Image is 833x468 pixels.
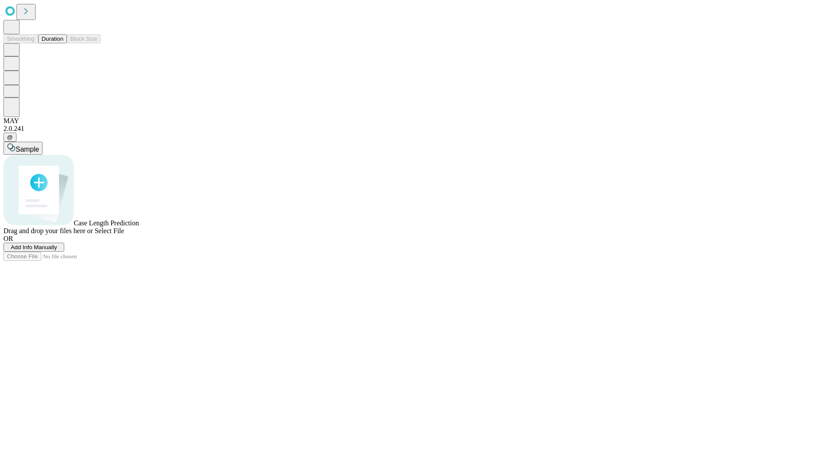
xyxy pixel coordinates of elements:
[3,125,830,133] div: 2.0.241
[3,133,16,142] button: @
[7,134,13,140] span: @
[3,243,64,252] button: Add Info Manually
[3,142,43,155] button: Sample
[67,34,101,43] button: Block Size
[74,219,139,227] span: Case Length Prediction
[3,34,38,43] button: Smoothing
[3,227,93,234] span: Drag and drop your files here or
[95,227,124,234] span: Select File
[16,146,39,153] span: Sample
[38,34,67,43] button: Duration
[11,244,57,250] span: Add Info Manually
[3,117,830,125] div: MAY
[3,235,13,242] span: OR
